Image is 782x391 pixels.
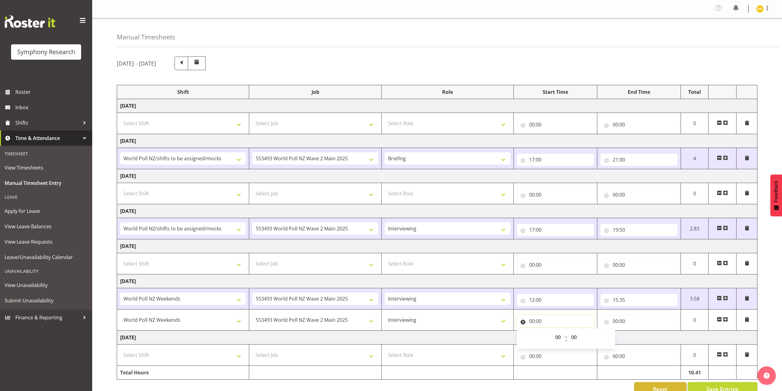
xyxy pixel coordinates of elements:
input: Click to select... [517,154,594,166]
input: Click to select... [600,294,678,306]
td: [DATE] [117,99,757,113]
a: View Timesheets [2,160,91,175]
a: Apply for Leave [2,203,91,219]
td: 2.83 [681,218,709,239]
a: View Unavailability [2,277,91,293]
div: Symphony Research [17,47,75,57]
button: Feedback - Show survey [770,174,782,216]
h4: Manual Timesheets [117,34,175,41]
td: 3.58 [681,288,709,309]
img: help-xxl-2.png [764,373,770,379]
a: Submit Unavailability [2,293,91,308]
td: 0 [681,309,709,331]
td: [DATE] [117,134,757,148]
span: View Timesheets [5,163,88,172]
td: [DATE] [117,169,757,183]
div: Unavailability [2,265,91,277]
div: Leave [2,191,91,203]
td: 0 [681,113,709,134]
div: Job [252,88,378,96]
input: Click to select... [517,350,594,362]
td: 0 [681,183,709,204]
span: View Unavailability [5,281,88,290]
input: Click to select... [600,315,678,327]
div: End Time [600,88,678,96]
input: Click to select... [600,350,678,362]
h5: [DATE] - [DATE] [117,60,156,67]
input: Click to select... [600,224,678,236]
div: Start Time [517,88,594,96]
span: Submit Unavailability [5,296,88,305]
span: Apply for Leave [5,206,88,216]
input: Click to select... [517,224,594,236]
input: Click to select... [600,154,678,166]
img: enrica-walsh11863.jpg [756,5,764,13]
td: [DATE] [117,274,757,288]
span: Feedback [773,181,779,202]
a: Leave/Unavailability Calendar [2,249,91,265]
td: 10.41 [681,366,709,380]
input: Click to select... [517,259,594,271]
td: [DATE] [117,204,757,218]
span: Time & Attendance [15,134,80,143]
input: Click to select... [600,118,678,131]
span: Finance & Reporting [15,313,80,322]
div: Timesheet [2,147,91,160]
a: View Leave Balances [2,219,91,234]
span: Roster [15,87,89,97]
span: Manual Timesheet Entry [5,178,88,188]
td: Total Hours [117,366,249,380]
span: Leave/Unavailability Calendar [5,253,88,262]
input: Click to select... [517,118,594,131]
td: 0 [681,345,709,366]
input: Click to select... [600,259,678,271]
span: Inbox [15,103,89,112]
div: Shift [120,88,246,96]
a: View Leave Requests [2,234,91,249]
span: Shifts [15,118,80,127]
span: View Leave Requests [5,237,88,246]
img: Rosterit website logo [5,15,55,28]
input: Click to select... [517,315,594,327]
span: : [565,331,567,346]
td: [DATE] [117,239,757,253]
span: View Leave Balances [5,222,88,231]
td: 0 [681,253,709,274]
td: [DATE] [117,331,757,345]
div: Total [684,88,705,96]
input: Click to select... [517,294,594,306]
td: 4 [681,148,709,169]
a: Manual Timesheet Entry [2,175,91,191]
input: Click to select... [517,189,594,201]
div: Role [385,88,510,96]
input: Click to select... [600,189,678,201]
